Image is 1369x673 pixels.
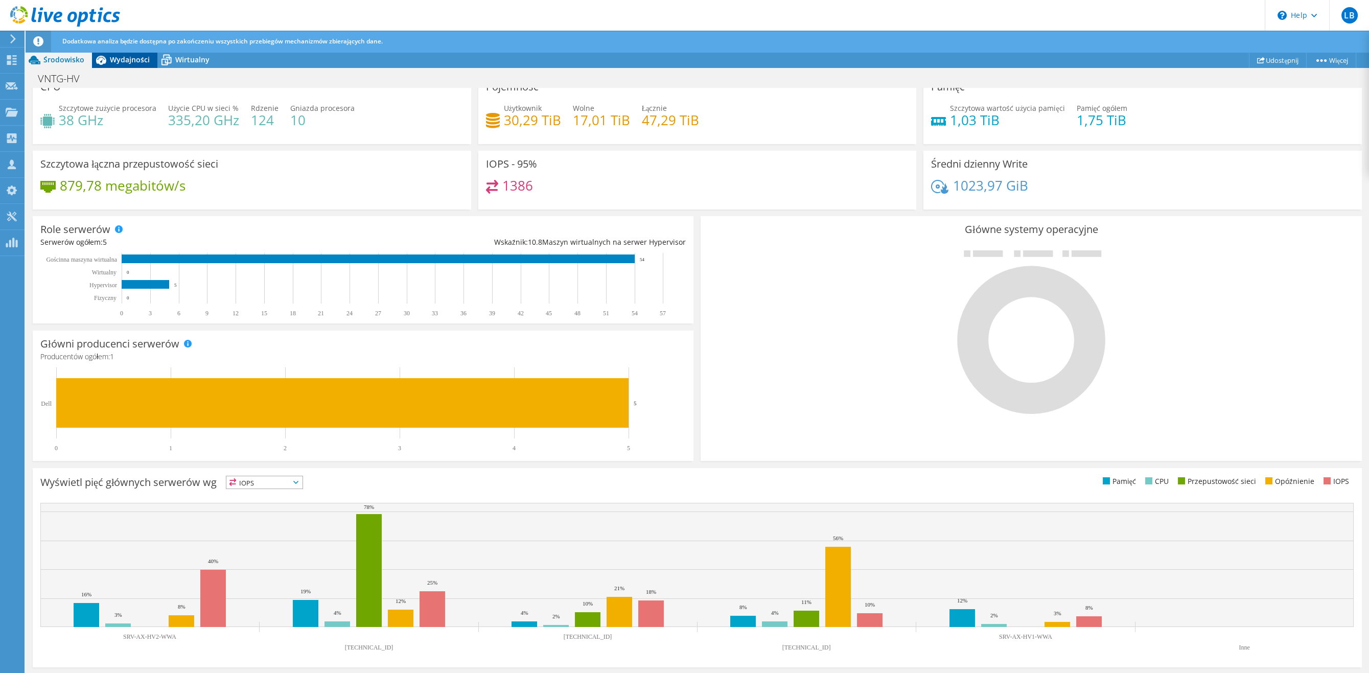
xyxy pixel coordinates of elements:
text: 3% [1054,610,1061,616]
text: 12% [396,598,406,604]
span: Wirtualny [175,55,210,64]
h4: 47,29 TiB [642,114,699,126]
span: Gniazda procesora [290,103,355,113]
a: Udostępnij [1249,52,1307,68]
text: 42 [518,310,524,317]
text: 54 [632,310,638,317]
text: 40% [208,558,218,564]
text: 51 [603,310,609,317]
text: SRV-AX-HV2-WWA [123,633,176,640]
span: LB [1341,7,1358,24]
text: 56% [833,535,843,541]
h4: 879,78 megabitów/s [60,180,185,191]
text: 2% [552,613,560,619]
text: 2 [284,445,287,452]
div: Wskaźnik: Maszyn wirtualnych na serwer Hypervisor [363,237,686,248]
text: 4% [521,610,528,616]
text: 24 [346,310,353,317]
text: 0 [120,310,123,317]
span: Łącznie [642,103,667,113]
text: 33 [432,310,438,317]
h3: Średni dzienny Write [931,158,1028,170]
text: 4 [513,445,516,452]
text: 2% [990,612,998,618]
h4: 17,01 TiB [573,114,630,126]
a: Więcej [1306,52,1356,68]
text: 30 [404,310,410,317]
h4: 10 [290,114,355,126]
text: Hypervisor [89,282,117,289]
text: [TECHNICAL_ID] [782,644,831,651]
span: IOPS [226,476,303,489]
text: 21% [614,585,624,591]
span: Rdzenie [251,103,279,113]
text: 3 [149,310,152,317]
text: 1 [169,445,172,452]
text: 25% [427,579,437,586]
text: 0 [127,295,129,300]
span: Szczytowe zużycie procesora [59,103,156,113]
text: [TECHNICAL_ID] [345,644,393,651]
text: Fizyczny [94,294,117,301]
text: SRV-AX-HV1-WWA [999,633,1052,640]
text: 12% [957,597,967,604]
text: 8% [1085,605,1093,611]
text: 27 [375,310,381,317]
text: [TECHNICAL_ID] [564,633,612,640]
text: Gościnna maszyna wirtualna [46,256,117,263]
text: 5 [627,445,630,452]
text: 16% [81,591,91,597]
h4: 38 GHz [59,114,156,126]
li: Przepustowość sieci [1175,476,1256,487]
li: CPU [1143,476,1169,487]
span: 1 [110,352,114,361]
text: 6 [177,310,180,317]
span: 5 [103,237,107,247]
h3: Główne systemy operacyjne [708,224,1354,235]
span: Wydajności [110,55,150,64]
span: Użytkownik [504,103,542,113]
span: Pamięć ogółem [1077,103,1127,113]
text: Wirtualny [92,269,117,276]
text: 3% [114,612,122,618]
text: 45 [546,310,552,317]
span: Środowisko [43,55,84,64]
text: 8% [178,604,185,610]
text: 12 [233,310,239,317]
h4: 1,03 TiB [950,114,1064,126]
h4: 30,29 TiB [504,114,561,126]
text: 48 [574,310,581,317]
h3: Główni producenci serwerów [40,338,179,350]
text: 11% [801,599,811,605]
svg: \n [1278,11,1287,20]
h4: Producentów ogółem: [40,351,686,362]
text: 10% [865,601,875,608]
h3: CPU [40,81,61,92]
h3: Role serwerów [40,224,110,235]
text: 0 [55,445,58,452]
text: 5 [634,400,637,406]
text: 8% [739,604,747,610]
text: 10% [583,600,593,607]
h3: Szczytowa łączna przepustowość sieci [40,158,218,170]
text: Inne [1239,644,1249,651]
h4: 335,20 GHz [168,114,239,126]
span: Użycie CPU w sieci % [168,103,239,113]
h4: 1023,97 GiB [953,180,1028,191]
text: 9 [205,310,208,317]
text: 0 [127,270,129,275]
h4: 124 [251,114,279,126]
h3: Pamięć [931,81,965,92]
div: Serwerów ogółem: [40,237,363,248]
text: 4% [334,610,341,616]
text: 3 [398,445,401,452]
text: 21 [318,310,324,317]
h3: Pojemność [486,81,539,92]
h3: IOPS - 95% [486,158,537,170]
text: 18 [290,310,296,317]
text: 19% [300,588,311,594]
text: 78% [364,504,374,510]
text: 5 [174,283,177,288]
span: Wolne [573,103,594,113]
text: Dell [41,400,52,407]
